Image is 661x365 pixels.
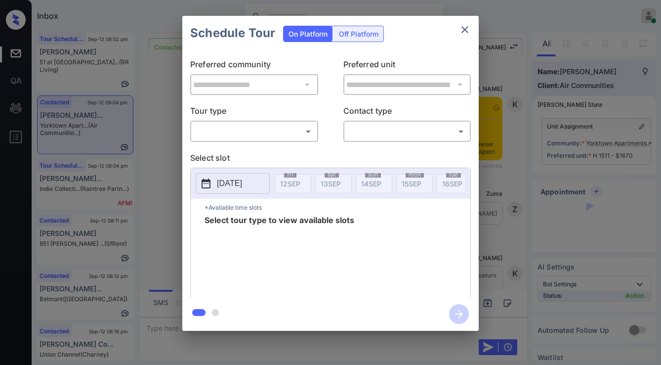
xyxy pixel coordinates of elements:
button: close [455,20,475,40]
p: *Available time slots [205,199,470,216]
p: Tour type [190,105,318,121]
p: Select slot [190,152,471,168]
p: Preferred community [190,58,318,74]
p: [DATE] [217,178,242,189]
button: [DATE] [196,173,270,194]
span: Select tour type to view available slots [205,216,354,295]
h2: Schedule Tour [182,16,283,50]
p: Preferred unit [343,58,471,74]
div: Off Platform [334,26,383,42]
div: On Platform [284,26,332,42]
p: Contact type [343,105,471,121]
